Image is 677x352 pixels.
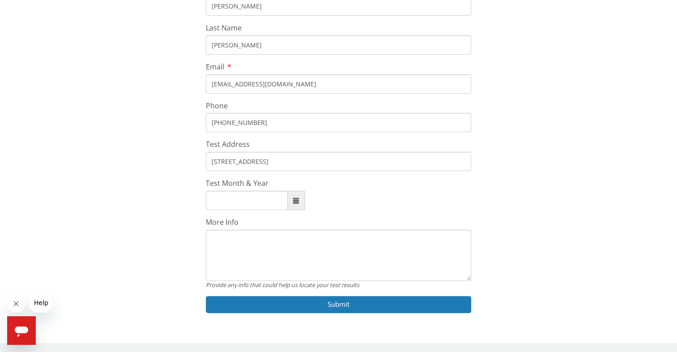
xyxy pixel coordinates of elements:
[206,217,238,227] span: More Info
[206,281,471,289] div: Provide any info that could help us locate your test results
[7,316,36,345] iframe: Button to launch messaging window
[7,295,25,313] iframe: Close message
[206,23,242,33] span: Last Name
[206,101,228,111] span: Phone
[29,293,52,313] iframe: Message from company
[206,62,224,72] span: Email
[206,296,471,313] button: Submit
[206,139,250,149] span: Test Address
[206,178,268,188] span: Test Month & Year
